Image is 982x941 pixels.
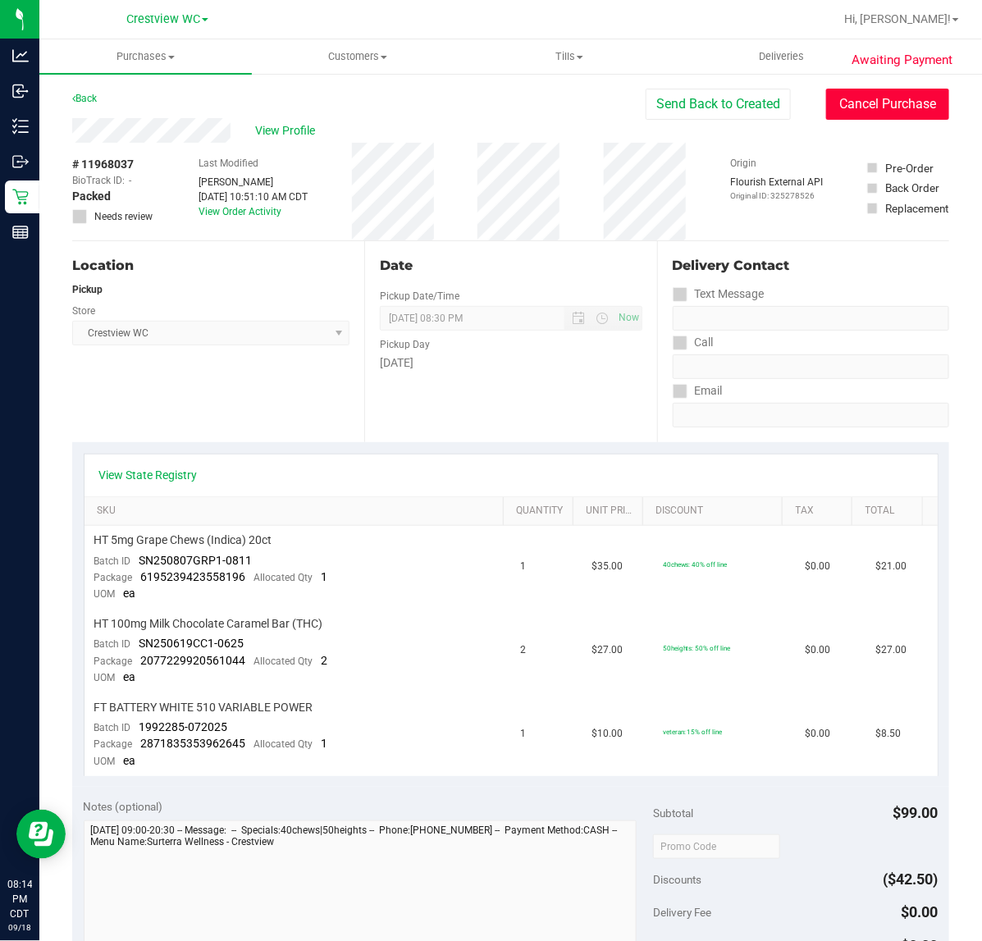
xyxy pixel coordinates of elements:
[72,93,97,104] a: Back
[141,654,246,667] span: 2077229920561044
[254,572,313,583] span: Allocated Qty
[72,256,349,276] div: Location
[521,559,527,574] span: 1
[94,722,131,733] span: Batch ID
[676,39,888,74] a: Deliveries
[253,49,464,64] span: Customers
[516,505,566,518] a: Quantity
[94,638,131,650] span: Batch ID
[94,756,116,767] span: UOM
[124,670,136,683] span: ea
[199,206,281,217] a: View Order Activity
[673,331,714,354] label: Call
[141,570,246,583] span: 6195239423558196
[380,337,430,352] label: Pickup Day
[72,156,134,173] span: # 11968037
[884,870,939,888] span: ($42.50)
[7,877,32,921] p: 08:14 PM CDT
[139,720,228,733] span: 1992285-072025
[852,51,952,70] span: Awaiting Payment
[94,656,133,667] span: Package
[94,532,272,548] span: HT 5mg Grape Chews (Indica) 20ct
[94,616,323,632] span: HT 100mg Milk Chocolate Caramel Bar (THC)
[591,559,623,574] span: $35.00
[380,289,459,304] label: Pickup Date/Time
[464,39,676,74] a: Tills
[663,728,723,736] span: veteran: 15% off line
[99,467,198,483] a: View State Registry
[124,587,136,600] span: ea
[866,505,916,518] a: Total
[737,49,826,64] span: Deliveries
[94,572,133,583] span: Package
[380,256,642,276] div: Date
[199,190,308,204] div: [DATE] 10:51:10 AM CDT
[673,282,765,306] label: Text Message
[84,800,163,813] span: Notes (optional)
[730,156,756,171] label: Origin
[521,642,527,658] span: 2
[673,306,949,331] input: Format: (999) 999-9999
[322,654,328,667] span: 2
[199,175,308,190] div: [PERSON_NAME]
[39,49,252,64] span: Purchases
[16,810,66,859] iframe: Resource center
[805,559,830,574] span: $0.00
[653,906,711,919] span: Delivery Fee
[646,89,791,120] button: Send Back to Created
[885,160,934,176] div: Pre-Order
[876,726,902,742] span: $8.50
[653,834,780,859] input: Promo Code
[94,738,133,750] span: Package
[72,173,125,188] span: BioTrack ID:
[39,39,252,74] a: Purchases
[673,379,723,403] label: Email
[124,754,136,767] span: ea
[805,642,830,658] span: $0.00
[94,555,131,567] span: Batch ID
[805,726,830,742] span: $0.00
[199,156,258,171] label: Last Modified
[587,505,637,518] a: Unit Price
[254,738,313,750] span: Allocated Qty
[12,153,29,170] inline-svg: Outbound
[464,49,675,64] span: Tills
[826,89,949,120] button: Cancel Purchase
[673,354,949,379] input: Format: (999) 999-9999
[844,12,951,25] span: Hi, [PERSON_NAME]!
[252,39,464,74] a: Customers
[7,921,32,934] p: 09/18
[885,180,939,196] div: Back Order
[521,726,527,742] span: 1
[730,190,823,202] p: Original ID: 325278526
[12,48,29,64] inline-svg: Analytics
[380,354,642,372] div: [DATE]
[653,806,693,820] span: Subtotal
[893,804,939,821] span: $99.00
[885,200,948,217] div: Replacement
[656,505,777,518] a: Discount
[94,700,313,715] span: FT BATTERY WHITE 510 VARIABLE POWER
[254,656,313,667] span: Allocated Qty
[673,256,949,276] div: Delivery Contact
[653,865,701,894] span: Discounts
[663,644,731,652] span: 50heights: 50% off line
[72,188,111,205] span: Packed
[322,570,328,583] span: 1
[876,642,907,658] span: $27.00
[255,122,321,139] span: View Profile
[730,175,823,202] div: Flourish External API
[902,903,939,920] span: $0.00
[663,560,728,569] span: 40chews: 40% off line
[139,637,244,650] span: SN250619CC1-0625
[94,672,116,683] span: UOM
[139,554,253,567] span: SN250807GRP1-0811
[12,189,29,205] inline-svg: Retail
[72,284,103,295] strong: Pickup
[141,737,246,750] span: 2871835353962645
[126,12,200,26] span: Crestview WC
[876,559,907,574] span: $21.00
[72,304,95,318] label: Store
[322,737,328,750] span: 1
[12,83,29,99] inline-svg: Inbound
